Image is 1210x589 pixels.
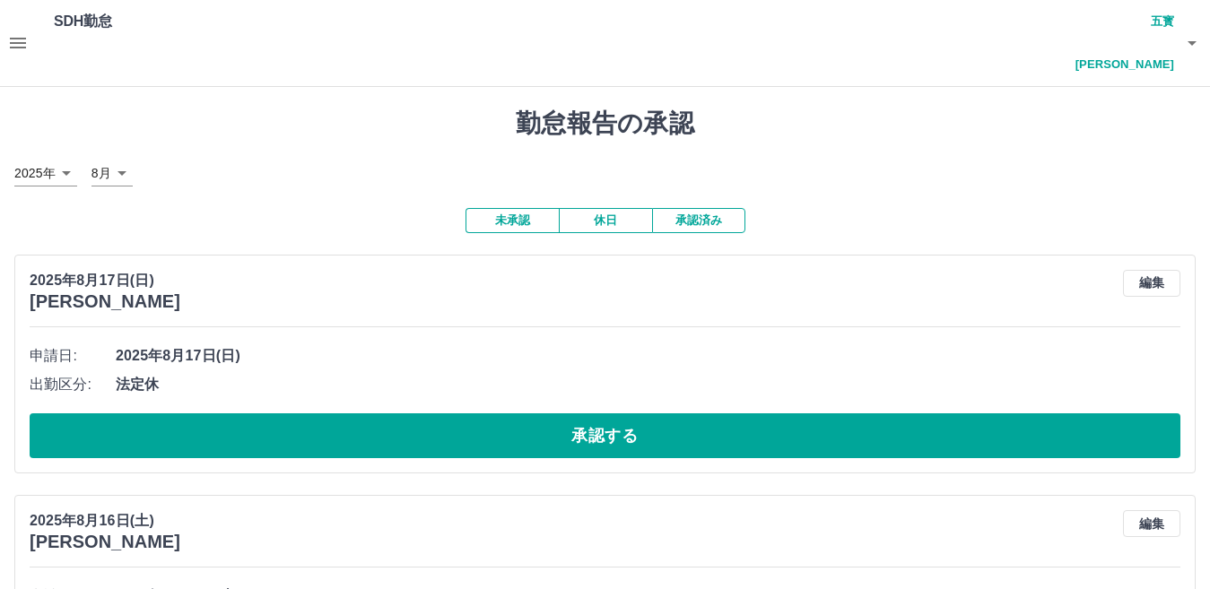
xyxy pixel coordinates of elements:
[14,108,1196,139] h1: 勤怠報告の承認
[30,374,116,395] span: 出勤区分:
[30,345,116,367] span: 申請日:
[116,374,1180,395] span: 法定休
[14,160,77,186] div: 2025年
[466,208,559,233] button: 未承認
[91,160,133,186] div: 8月
[30,413,1180,458] button: 承認する
[652,208,745,233] button: 承認済み
[30,510,180,532] p: 2025年8月16日(土)
[30,270,180,291] p: 2025年8月17日(日)
[30,291,180,312] h3: [PERSON_NAME]
[116,345,1180,367] span: 2025年8月17日(日)
[1123,270,1180,297] button: 編集
[30,532,180,552] h3: [PERSON_NAME]
[1123,510,1180,537] button: 編集
[559,208,652,233] button: 休日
